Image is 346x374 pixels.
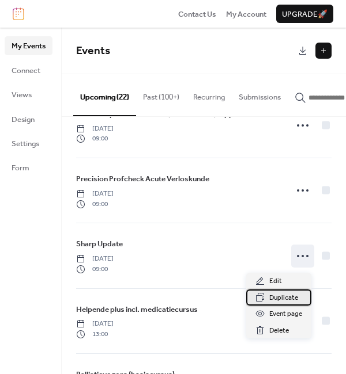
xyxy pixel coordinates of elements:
[12,114,35,125] span: Design
[73,74,136,116] button: Upcoming (22)
[12,89,32,101] span: Views
[76,124,114,134] span: [DATE]
[76,329,114,339] span: 13:00
[5,134,52,152] a: Settings
[5,110,52,128] a: Design
[226,8,266,20] a: My Account
[12,138,39,150] span: Settings
[276,5,333,23] button: Upgrade🚀
[269,292,298,304] span: Duplicate
[76,199,114,209] span: 09:00
[76,189,114,199] span: [DATE]
[76,254,114,264] span: [DATE]
[76,173,209,185] a: Precision Profcheck Acute Verloskunde
[178,9,216,20] span: Contact Us
[12,65,40,77] span: Connect
[76,238,123,250] a: Sharp Update
[269,308,302,320] span: Event page
[76,238,123,250] span: Sharp Update
[5,61,52,79] a: Connect
[232,74,288,115] button: Submissions
[5,85,52,104] a: Views
[226,9,266,20] span: My Account
[5,158,52,177] a: Form
[136,74,186,115] button: Past (100+)
[5,36,52,55] a: My Events
[76,319,114,329] span: [DATE]
[13,7,24,20] img: logo
[12,162,29,174] span: Form
[178,8,216,20] a: Contact Us
[12,40,46,52] span: My Events
[186,74,232,115] button: Recurring
[76,133,114,144] span: 09:00
[269,325,289,337] span: Delete
[76,40,110,62] span: Events
[76,303,198,316] a: Helpende plus incl. medicatiecursus
[282,9,328,20] span: Upgrade 🚀
[269,276,282,287] span: Edit
[76,264,114,274] span: 09:00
